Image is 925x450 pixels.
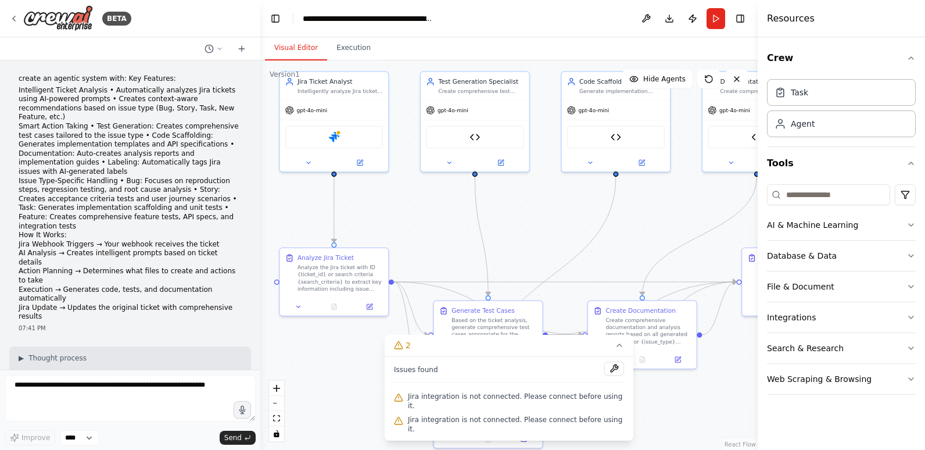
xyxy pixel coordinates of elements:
button: Web Scraping & Browsing [767,364,916,394]
button: No output available [469,434,507,444]
div: BETA [102,12,131,26]
div: Create comprehensive documentation and analysis reports based on all generated artifacts. For {is... [605,317,691,345]
button: Visual Editor [265,36,327,60]
div: Test Generation SpecialistCreate comprehensive test cases and testing strategies tailored to spec... [420,71,530,172]
div: Create comprehensive test cases and testing strategies tailored to specific issue types - regress... [438,88,524,95]
button: Send [220,431,256,445]
li: Jira Update → Updates the original ticket with comprehensive results [19,303,242,322]
button: Open in side panel [335,158,385,168]
div: 07:41 PM [19,324,242,333]
li: How It Works: [19,231,242,240]
button: Hide right sidebar [732,10,748,27]
button: Execution [327,36,380,60]
nav: breadcrumb [303,13,433,24]
button: Open in side panel [662,355,693,365]
g: Edge from b3b03739-7997-4153-974e-e9c63eaa8e06 to 8622b129-11f2-4ab9-bf69-8486b4afd070 [702,277,736,339]
div: Generate Test Cases [451,306,515,315]
span: gpt-4o-mini [719,107,750,114]
img: Logo [23,5,93,31]
g: Edge from 182cc4e2-ff28-4061-877c-f7b3884aa77f to e119cb97-0528-43b8-983c-43107efa94ae [471,177,493,295]
button: 2 [385,335,633,356]
li: AI Analysis → Creates intelligent prompts based on ticket details [19,249,242,267]
img: Development Artifact Generator [469,132,480,142]
button: AI & Machine Learning [767,210,916,240]
span: Issues found [394,365,438,374]
button: Click to speak your automation idea [234,401,251,419]
button: Crew [767,42,916,74]
span: Jira integration is not connected. Please connect before using it. [408,415,624,434]
span: gpt-4o-mini [578,107,609,114]
div: Based on the ticket analysis, generate comprehensive test cases appropriate for the {issue_type} ... [451,317,537,345]
button: No output available [315,302,353,312]
button: Switch to previous chat [200,42,228,56]
div: Create DocumentationCreate comprehensive documentation and analysis reports based on all generate... [587,300,697,369]
g: Edge from 18b056b3-544b-425a-b243-287079e2357c to 16020da3-9293-4da1-9506-e981fa032413 [484,177,621,374]
button: Integrations [767,302,916,333]
span: Improve [21,433,50,442]
div: Crew [767,74,916,147]
button: Start a new chat [232,42,251,56]
g: Edge from 1dafa147-6fa2-4cb9-8074-146d114d2f78 to a1de51db-72d1-4c2d-b4fc-33fda63f375a [329,177,338,242]
div: Documentation SpecialistCreate comprehensive analysis reports, implementation guides, and technic... [702,71,812,172]
div: Code Scaffolding Engineer [579,77,665,86]
g: Edge from a1de51db-72d1-4c2d-b4fc-33fda63f375a to e119cb97-0528-43b8-983c-43107efa94ae [394,277,428,339]
div: Code Scaffolding EngineerGenerate implementation templates, code scaffolds, and API specification... [561,71,671,172]
li: Smart Action Taking • Test Generation: Creates comprehensive test cases tailored to the issue typ... [19,122,242,177]
button: Search & Research [767,333,916,363]
button: Open in side panel [354,302,385,312]
li: Intelligent Ticket Analysis • Automatically analyzes Jira tickets using AI-powered prompts • Crea... [19,86,242,122]
div: Jira Ticket Analyst [297,77,383,86]
div: Analyze the Jira ticket with ID {ticket_id} or search criteria {search_criteria} to extract key i... [297,264,383,292]
button: zoom out [269,396,284,411]
button: Open in side panel [508,434,539,444]
div: Intelligently analyze Jira tickets to extract key information, categorize issues, and determine a... [297,88,383,95]
g: Edge from a1de51db-72d1-4c2d-b4fc-33fda63f375a to 8622b129-11f2-4ab9-bf69-8486b4afd070 [394,277,737,286]
div: Generate implementation templates, code scaffolds, and API specifications based on the analyzed J... [579,88,665,95]
div: Generate Test CasesBased on the ticket analysis, generate comprehensive test cases appropriate fo... [433,300,543,369]
div: Test Generation Specialist [438,77,524,86]
div: Create Code ScaffoldGenerate implementation templates and code scaffolds based on the analyzed ti... [433,380,543,449]
button: Tools [767,147,916,180]
button: Hide Agents [622,70,693,88]
div: Create comprehensive analysis reports, implementation guides, and technical documentation based o... [720,88,805,95]
button: Database & Data [767,241,916,271]
button: zoom in [269,381,284,396]
button: Open in side panel [476,158,526,168]
p: create an agentic system with: Key Features: [19,74,242,84]
div: Create Documentation [605,306,675,315]
li: Execution → Generates code, tests, and documentation automatically [19,285,242,303]
span: Hide Agents [643,74,686,84]
button: Improve [5,430,55,445]
div: React Flow controls [269,381,284,441]
div: Analyze Jira TicketAnalyze the Jira ticket with ID {ticket_id} or search criteria {search_criteri... [279,247,389,316]
button: File & Document [767,272,916,302]
button: Hide left sidebar [267,10,284,27]
li: Issue Type-Specific Handling • Bug: Focuses on reproduction steps, regression testing, and root c... [19,177,242,231]
div: Agent [791,118,815,130]
div: Analyze Jira Ticket [297,253,354,262]
button: No output available [623,355,661,365]
span: gpt-4o-mini [296,107,327,114]
span: ▶ [19,353,24,363]
li: Jira Webhook Triggers → Your webhook receives the ticket [19,240,242,249]
img: Development Artifact Generator [751,132,762,142]
span: 2 [406,340,411,351]
a: React Flow attribution [725,441,756,448]
button: Open in side panel [616,158,666,168]
div: Version 1 [270,70,300,79]
img: Development Artifact Generator [611,132,621,142]
span: gpt-4o-mini [438,107,468,114]
button: toggle interactivity [269,426,284,441]
div: Jira Ticket AnalystIntelligently analyze Jira tickets to extract key information, categorize issu... [279,71,389,172]
li: Action Planning → Determines what files to create and actions to take [19,267,242,285]
img: Jira [329,132,339,142]
button: ▶Thought process [19,353,87,363]
span: Send [224,433,242,442]
h4: Resources [767,12,815,26]
div: Task [791,87,808,98]
div: Tools [767,180,916,404]
span: Jira integration is not connected. Please connect before using it. [408,392,624,410]
g: Edge from a79f3f2a-f9cc-43fa-97bb-cd687bb66bb2 to b3b03739-7997-4153-974e-e9c63eaa8e06 [638,177,761,295]
span: Thought process [28,353,87,363]
button: fit view [269,411,284,426]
